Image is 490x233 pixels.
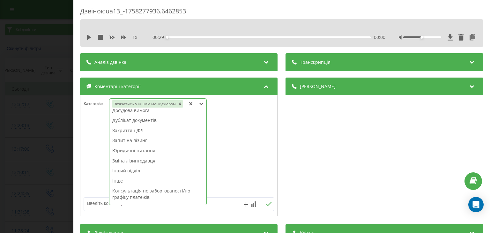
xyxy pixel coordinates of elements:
[109,146,206,156] div: Юридичні питання
[468,197,484,212] div: Open Intercom Messenger
[177,100,183,108] div: Remove Звʼязатись з іншим менеджером
[109,186,206,202] div: Консультація по заборгованості/по графіку платежів
[109,176,206,186] div: Інше
[94,83,141,90] span: Коментарі і категорії
[112,100,177,108] div: Звʼязатись з іншим менеджером
[420,36,423,39] div: Accessibility label
[109,156,206,166] div: Зміна лізингодавця
[109,125,206,136] div: Закриття ДФЛ
[300,83,336,90] span: [PERSON_NAME]
[109,105,206,116] div: Досудова вимога
[109,135,206,146] div: Запит на лізинг
[132,34,137,41] span: 1 x
[109,202,206,218] div: Кредитні Канікули/реструктуризація/зміна терміну дфл
[374,34,385,41] span: 00:00
[109,166,206,176] div: Інший відділ
[151,34,167,41] span: - 00:29
[166,36,169,39] div: Accessibility label
[94,59,126,65] span: Аналіз дзвінка
[80,7,483,19] div: Дзвінок : ua13_-1758277936.6462853
[84,101,109,106] h4: Категорія :
[109,115,206,125] div: Дублікат документів
[300,59,331,65] span: Транскрипція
